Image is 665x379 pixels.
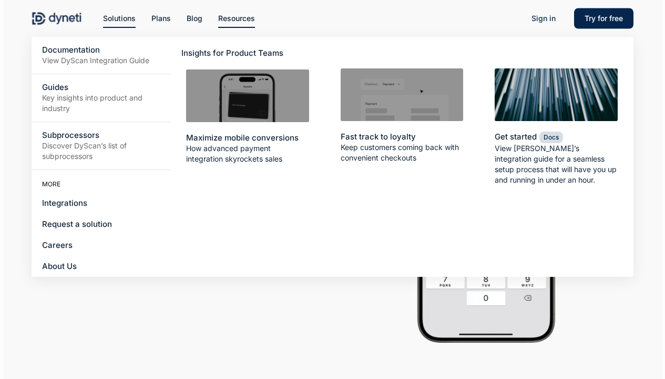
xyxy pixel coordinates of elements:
[521,10,566,27] a: Sign in
[531,14,556,23] span: Sign in
[218,13,255,24] a: Resources
[187,14,202,23] span: Blog
[151,14,171,23] span: Plans
[151,13,171,24] a: Plans
[218,14,255,23] span: Resources
[103,14,136,23] span: Solutions
[585,14,623,23] span: Try for free
[187,13,202,24] a: Blog
[574,13,633,24] a: Try for free
[32,11,82,26] img: Dyneti Technologies
[103,13,136,24] a: Solutions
